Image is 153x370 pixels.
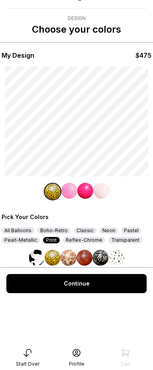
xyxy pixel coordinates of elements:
[63,237,105,243] div: Reflex-Chrome
[100,227,118,234] div: Neon
[108,250,124,266] img: Color option 6
[2,213,91,221] div: Pick Your Colors
[45,250,61,266] img: Color option 2
[69,361,84,367] div: Profile
[2,51,34,60] div: My Design
[74,227,96,234] div: Classic
[6,15,147,22] div: Design
[29,250,45,266] img: Color option 1
[121,227,141,234] div: Pastel
[2,237,40,243] div: Pearl-Metallic
[37,227,71,234] div: Boho-Retro
[135,51,151,60] div: $475
[6,274,147,293] div: Continue
[121,361,130,367] div: Cart
[61,250,76,266] img: Color option 3
[6,23,147,36] p: Choose your colors
[92,250,108,266] img: Color option 5
[16,361,39,367] div: Start Over
[43,237,60,243] div: Print
[108,237,142,243] div: Transparent
[76,250,92,266] img: Color option 4
[2,227,34,234] div: All Balloons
